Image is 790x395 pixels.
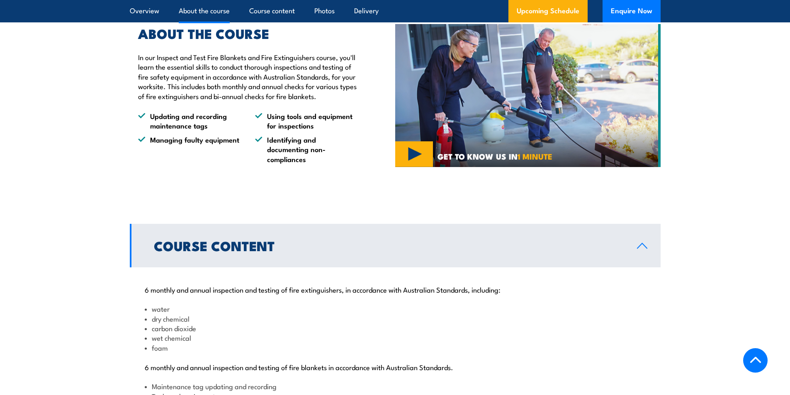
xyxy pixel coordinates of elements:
[138,27,357,39] h2: ABOUT THE COURSE
[145,323,646,333] li: carbon dioxide
[145,333,646,342] li: wet chemical
[255,135,357,164] li: Identifying and documenting non-compliances
[438,153,552,160] span: GET TO KNOW US IN
[255,111,357,131] li: Using tools and equipment for inspections
[130,224,661,267] a: Course Content
[145,363,646,371] p: 6 monthly and annual inspection and testing of fire blankets in accordance with Australian Standa...
[138,135,240,164] li: Managing faulty equipment
[518,150,552,162] strong: 1 MINUTE
[138,52,357,101] p: In our Inspect and Test Fire Blankets and Fire Extinguishers course, you'll learn the essential s...
[154,240,624,251] h2: Course Content
[138,111,240,131] li: Updating and recording maintenance tags
[145,314,646,323] li: dry chemical
[145,304,646,313] li: water
[145,343,646,352] li: foam
[395,24,661,167] img: Fire Safety Training
[145,381,646,391] li: Maintenance tag updating and recording
[145,285,646,293] p: 6 monthly and annual inspection and testing of fire extinguishers, in accordance with Australian ...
